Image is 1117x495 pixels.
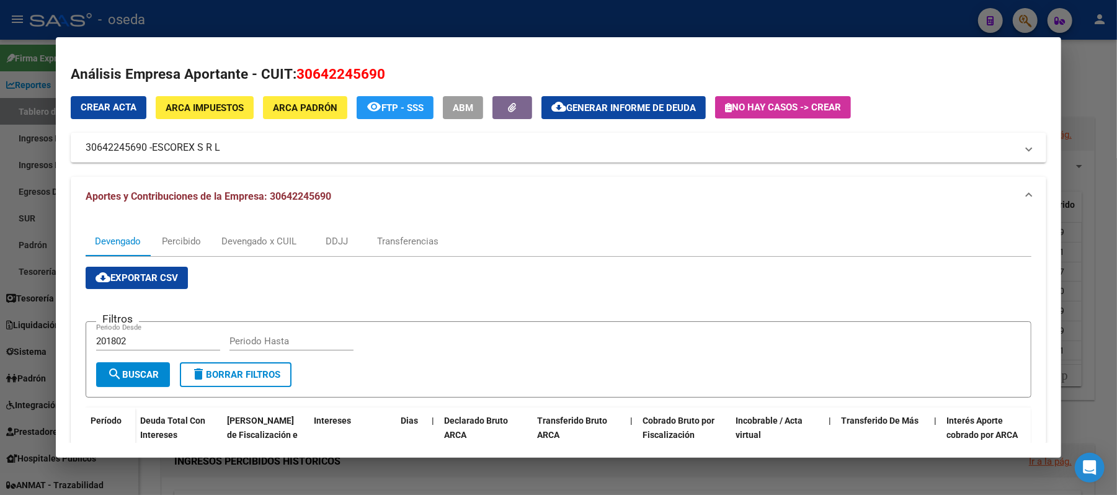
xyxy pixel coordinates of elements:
button: ABM [443,96,483,119]
mat-icon: cloud_download [96,270,110,285]
div: Open Intercom Messenger [1075,453,1105,483]
span: Deuda Total Con Intereses [140,416,205,440]
span: Intereses [314,416,351,426]
span: No hay casos -> Crear [725,102,841,113]
div: Percibido [162,234,201,248]
span: Generar informe de deuda [566,102,696,114]
mat-icon: remove_red_eye [367,99,381,114]
datatable-header-cell: Período [86,408,135,460]
span: Transferido De Más [841,416,919,426]
span: Declarado Bruto ARCA [444,416,508,440]
span: Aportes y Contribuciones de la Empresa: 30642245690 [86,190,331,202]
h3: Filtros [96,312,139,326]
datatable-header-cell: | [427,408,439,462]
span: | [630,416,633,426]
button: Exportar CSV [86,267,188,289]
h2: Análisis Empresa Aportante - CUIT: [71,64,1046,85]
span: | [432,416,434,426]
span: Borrar Filtros [191,369,280,380]
span: Cobrado Bruto por Fiscalización [643,416,714,440]
mat-panel-title: 30642245690 - [86,140,1017,155]
span: FTP - SSS [381,102,424,114]
span: Crear Acta [81,102,136,113]
datatable-header-cell: | [929,408,941,462]
datatable-header-cell: Intereses [309,408,396,462]
span: Período [91,416,122,426]
span: ABM [453,102,473,114]
span: Dias [401,416,418,426]
button: ARCA Impuestos [156,96,254,119]
datatable-header-cell: Cobrado Bruto por Fiscalización [638,408,731,462]
button: No hay casos -> Crear [715,96,851,118]
mat-icon: delete [191,367,206,381]
datatable-header-cell: Declarado Bruto ARCA [439,408,532,462]
span: Buscar [107,369,159,380]
datatable-header-cell: Transferido De Más [836,408,929,462]
span: ARCA Padrón [273,102,337,114]
span: Interés Aporte cobrado por ARCA [946,416,1018,440]
mat-icon: cloud_download [551,99,566,114]
div: Transferencias [377,234,438,248]
datatable-header-cell: Interés Aporte cobrado por ARCA [941,408,1035,462]
button: Generar informe de deuda [541,96,706,119]
datatable-header-cell: Deuda Bruta Neto de Fiscalización e Incobrable [222,408,309,462]
span: [PERSON_NAME] de Fiscalización e Incobrable [227,416,298,454]
datatable-header-cell: | [824,408,836,462]
button: ARCA Padrón [263,96,347,119]
button: Buscar [96,362,170,387]
span: | [934,416,937,426]
mat-icon: search [107,367,122,381]
span: 30642245690 [296,66,385,82]
datatable-header-cell: Incobrable / Acta virtual [731,408,824,462]
button: Borrar Filtros [180,362,291,387]
div: Devengado x CUIL [221,234,296,248]
span: Incobrable / Acta virtual [736,416,803,440]
datatable-header-cell: | [625,408,638,462]
datatable-header-cell: Transferido Bruto ARCA [532,408,625,462]
span: ARCA Impuestos [166,102,244,114]
span: Transferido Bruto ARCA [537,416,607,440]
button: Crear Acta [71,96,146,119]
mat-expansion-panel-header: 30642245690 -ESCOREX S R L [71,133,1046,163]
datatable-header-cell: Deuda Total Con Intereses [135,408,222,462]
mat-expansion-panel-header: Aportes y Contribuciones de la Empresa: 30642245690 [71,177,1046,216]
button: FTP - SSS [357,96,434,119]
span: Exportar CSV [96,272,178,283]
div: DDJJ [326,234,348,248]
datatable-header-cell: Dias [396,408,427,462]
div: Devengado [95,234,141,248]
span: ESCOREX S R L [152,140,220,155]
span: | [829,416,831,426]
